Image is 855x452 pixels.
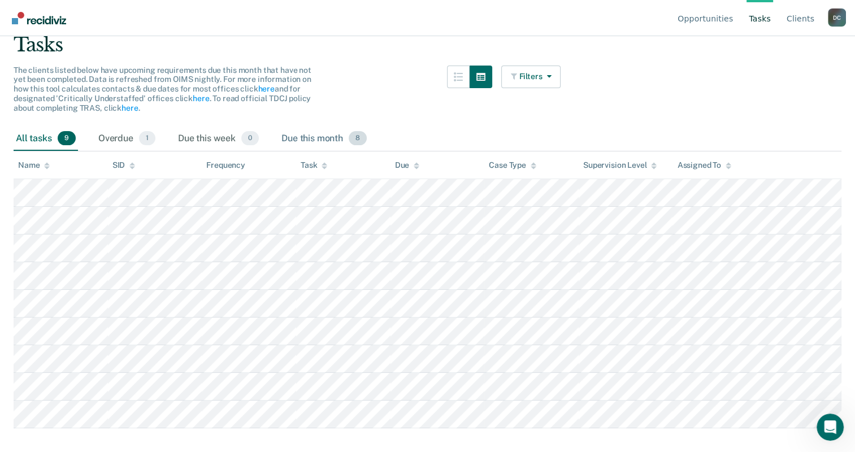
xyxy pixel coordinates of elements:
[828,8,846,27] button: Profile dropdown button
[14,33,841,56] div: Tasks
[349,131,367,146] span: 8
[18,160,50,170] div: Name
[677,160,731,170] div: Assigned To
[258,84,274,93] a: here
[489,160,536,170] div: Case Type
[301,160,327,170] div: Task
[193,94,209,103] a: here
[12,12,66,24] img: Recidiviz
[206,160,245,170] div: Frequency
[14,66,311,112] span: The clients listed below have upcoming requirements due this month that have not yet been complet...
[14,127,78,151] div: All tasks9
[817,414,844,441] iframe: Intercom live chat
[501,66,561,88] button: Filters
[139,131,155,146] span: 1
[112,160,136,170] div: SID
[395,160,420,170] div: Due
[828,8,846,27] div: D C
[583,160,657,170] div: Supervision Level
[58,131,76,146] span: 9
[241,131,259,146] span: 0
[279,127,369,151] div: Due this month8
[96,127,158,151] div: Overdue1
[176,127,261,151] div: Due this week0
[121,103,138,112] a: here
